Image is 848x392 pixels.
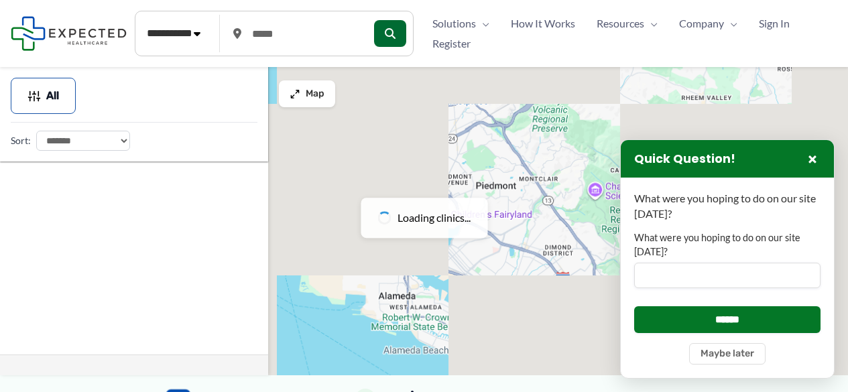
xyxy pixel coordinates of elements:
[422,13,500,34] a: SolutionsMenu Toggle
[634,231,821,259] label: What were you hoping to do on our site [DATE]?
[668,13,748,34] a: CompanyMenu Toggle
[11,78,76,114] button: All
[422,34,481,54] a: Register
[11,132,31,149] label: Sort:
[597,13,644,34] span: Resources
[500,13,586,34] a: How It Works
[511,13,575,34] span: How It Works
[679,13,724,34] span: Company
[476,13,489,34] span: Menu Toggle
[27,89,41,103] img: Filter
[689,343,766,365] button: Maybe later
[759,13,790,34] span: Sign In
[634,191,821,221] p: What were you hoping to do on our site [DATE]?
[644,13,658,34] span: Menu Toggle
[724,13,737,34] span: Menu Toggle
[804,151,821,167] button: Close
[46,91,59,101] span: All
[290,88,300,99] img: Maximize
[306,88,324,100] span: Map
[432,13,476,34] span: Solutions
[432,34,471,54] span: Register
[279,80,335,107] button: Map
[634,151,735,167] h3: Quick Question!
[748,13,800,34] a: Sign In
[398,208,471,228] span: Loading clinics...
[586,13,668,34] a: ResourcesMenu Toggle
[11,16,127,50] img: Expected Healthcare Logo - side, dark font, small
